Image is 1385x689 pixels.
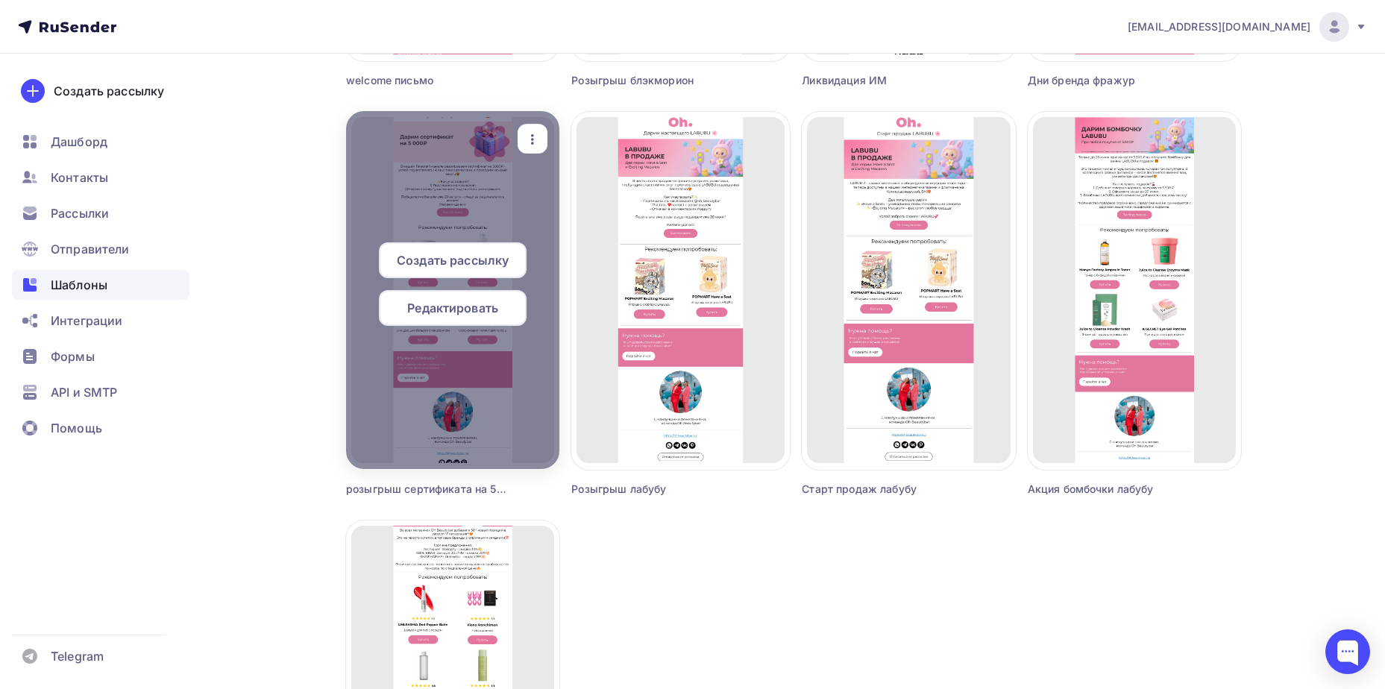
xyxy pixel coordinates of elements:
div: Создать рассылку [54,82,164,100]
span: Создать рассылку [397,251,509,269]
span: Формы [51,347,95,365]
span: Редактировать [407,299,498,317]
span: Контакты [51,169,108,186]
div: розыгрыш сертификата на 5000 [346,482,506,497]
div: Дни бренда фражур [1028,73,1188,88]
span: Шаблоны [51,276,107,294]
a: Контакты [12,163,189,192]
span: Помощь [51,419,102,437]
div: Ликвидация ИМ [802,73,962,88]
a: Отправители [12,234,189,264]
span: Отправители [51,240,130,258]
div: Старт продаж лабубу [802,482,962,497]
span: API и SMTP [51,383,117,401]
div: Розыгрыш лабубу [571,482,735,497]
span: Интеграции [51,312,122,330]
a: [EMAIL_ADDRESS][DOMAIN_NAME] [1128,12,1367,42]
a: Шаблоны [12,270,189,300]
a: Дашборд [12,127,189,157]
div: welcome письмо [346,73,506,88]
span: Telegram [51,647,104,665]
div: Акция бомбочки лабубу [1028,482,1188,497]
span: Рассылки [51,204,109,222]
a: Рассылки [12,198,189,228]
a: Формы [12,342,189,371]
span: Дашборд [51,133,107,151]
div: Розыгрыш блэкморион [571,73,735,88]
span: [EMAIL_ADDRESS][DOMAIN_NAME] [1128,19,1310,34]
